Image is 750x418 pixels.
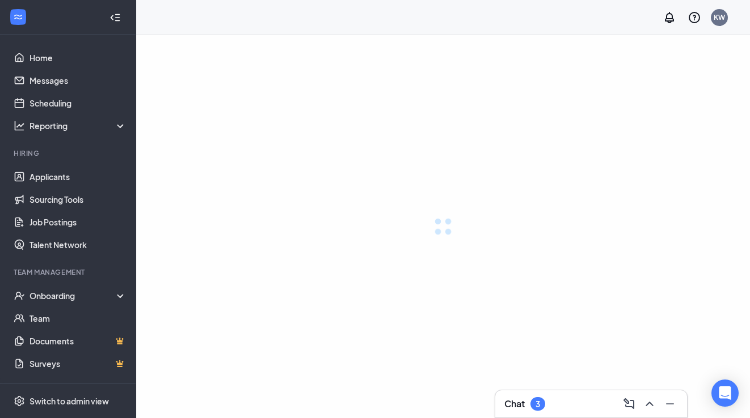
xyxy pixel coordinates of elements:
[639,395,658,413] button: ChevronUp
[643,397,656,411] svg: ChevronUp
[12,11,24,23] svg: WorkstreamLogo
[663,11,676,24] svg: Notifications
[30,395,109,407] div: Switch to admin view
[30,233,127,256] a: Talent Network
[714,12,725,22] div: KW
[660,395,678,413] button: Minimize
[30,330,127,352] a: DocumentsCrown
[688,11,701,24] svg: QuestionInfo
[14,120,25,131] svg: Analysis
[622,397,636,411] svg: ComposeMessage
[14,148,124,158] div: Hiring
[14,290,25,301] svg: UserCheck
[14,267,124,277] div: Team Management
[30,92,127,114] a: Scheduling
[30,69,127,92] a: Messages
[619,395,637,413] button: ComposeMessage
[30,290,127,301] div: Onboarding
[663,397,677,411] svg: Minimize
[504,398,525,410] h3: Chat
[30,211,127,233] a: Job Postings
[30,352,127,375] a: SurveysCrown
[109,12,121,23] svg: Collapse
[30,165,127,188] a: Applicants
[30,46,127,69] a: Home
[30,307,127,330] a: Team
[30,120,127,131] div: Reporting
[711,379,739,407] div: Open Intercom Messenger
[14,395,25,407] svg: Settings
[536,399,540,409] div: 3
[30,188,127,211] a: Sourcing Tools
